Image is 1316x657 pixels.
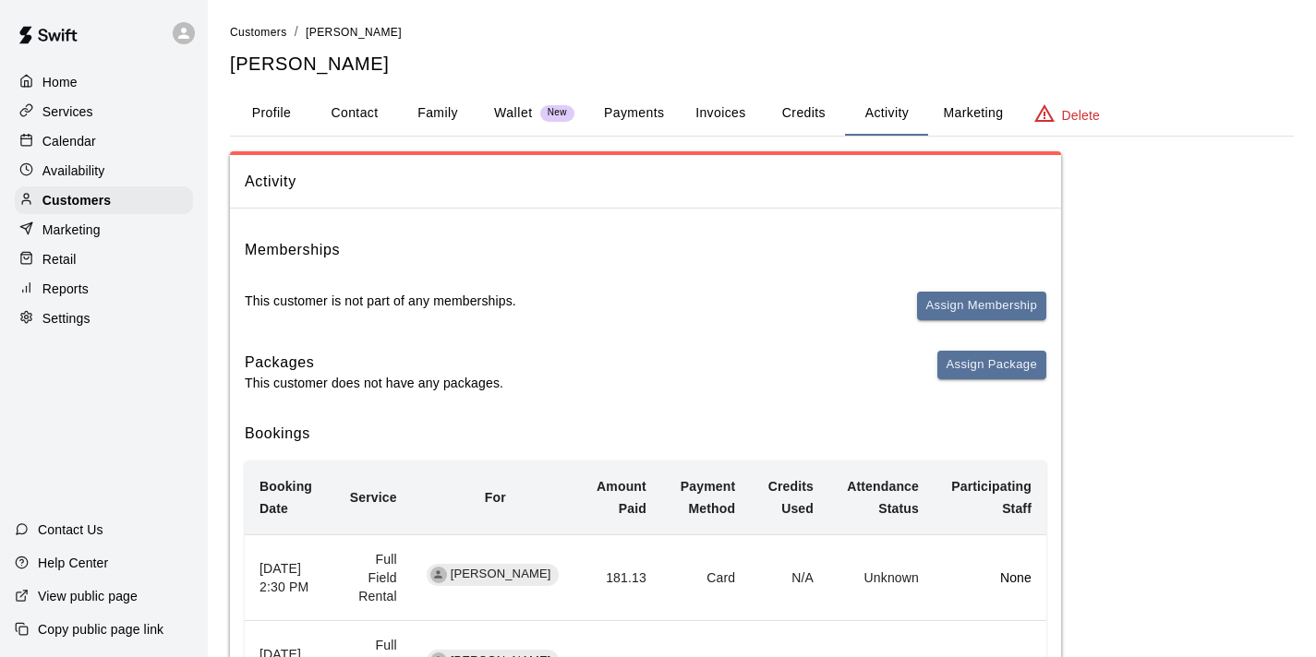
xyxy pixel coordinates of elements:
a: Reports [15,275,193,303]
p: Help Center [38,554,108,572]
span: [PERSON_NAME] [443,566,559,583]
b: Service [350,490,397,505]
p: This customer is not part of any memberships. [245,292,516,310]
td: Full Field Rental [331,534,412,620]
b: For [485,490,506,505]
p: Calendar [42,132,96,150]
td: N/A [750,534,828,620]
button: Activity [845,91,928,136]
a: Availability [15,157,193,185]
b: Attendance Status [847,479,919,516]
button: Credits [762,91,845,136]
td: Unknown [828,534,934,620]
th: [DATE] 2:30 PM [245,534,331,620]
p: Delete [1062,106,1100,125]
button: Marketing [928,91,1018,136]
p: Contact Us [38,520,103,539]
button: Profile [230,91,313,136]
h6: Memberships [245,238,340,262]
p: Wallet [494,103,533,123]
p: Availability [42,161,105,180]
button: Contact [313,91,396,136]
a: Customers [15,186,193,214]
div: Kevin Hoogenboom [430,567,447,583]
h6: Packages [245,351,503,375]
span: [PERSON_NAME] [306,26,402,39]
p: Reports [42,280,89,298]
button: Assign Package [937,351,1046,379]
a: Services [15,98,193,125]
h5: [PERSON_NAME] [230,52,1294,77]
span: Customers [230,26,287,39]
a: Retail [15,245,193,273]
b: Credits Used [768,479,814,516]
a: Settings [15,305,193,332]
button: Invoices [679,91,762,136]
span: New [540,107,574,119]
li: / [295,22,298,42]
button: Payments [589,91,679,136]
a: Home [15,68,193,96]
p: Retail [42,250,77,269]
h6: Bookings [245,422,1046,446]
span: Activity [245,170,1046,194]
p: Services [42,102,93,121]
p: Customers [42,191,111,209]
b: Amount Paid [597,479,646,516]
p: Settings [42,309,91,328]
div: basic tabs example [230,91,1294,136]
td: Card [661,534,750,620]
a: Marketing [15,216,193,244]
p: Marketing [42,221,101,239]
p: Home [42,73,78,91]
a: Customers [230,24,287,39]
td: 181.13 [579,534,661,620]
a: Calendar [15,127,193,155]
b: Payment Method [681,479,735,516]
b: Booking Date [260,479,312,516]
p: None [948,568,1032,587]
nav: breadcrumb [230,22,1294,42]
b: Participating Staff [951,479,1032,516]
p: Copy public page link [38,620,163,639]
p: This customer does not have any packages. [245,374,503,392]
button: Family [396,91,479,136]
button: Assign Membership [917,292,1046,320]
p: View public page [38,587,138,605]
